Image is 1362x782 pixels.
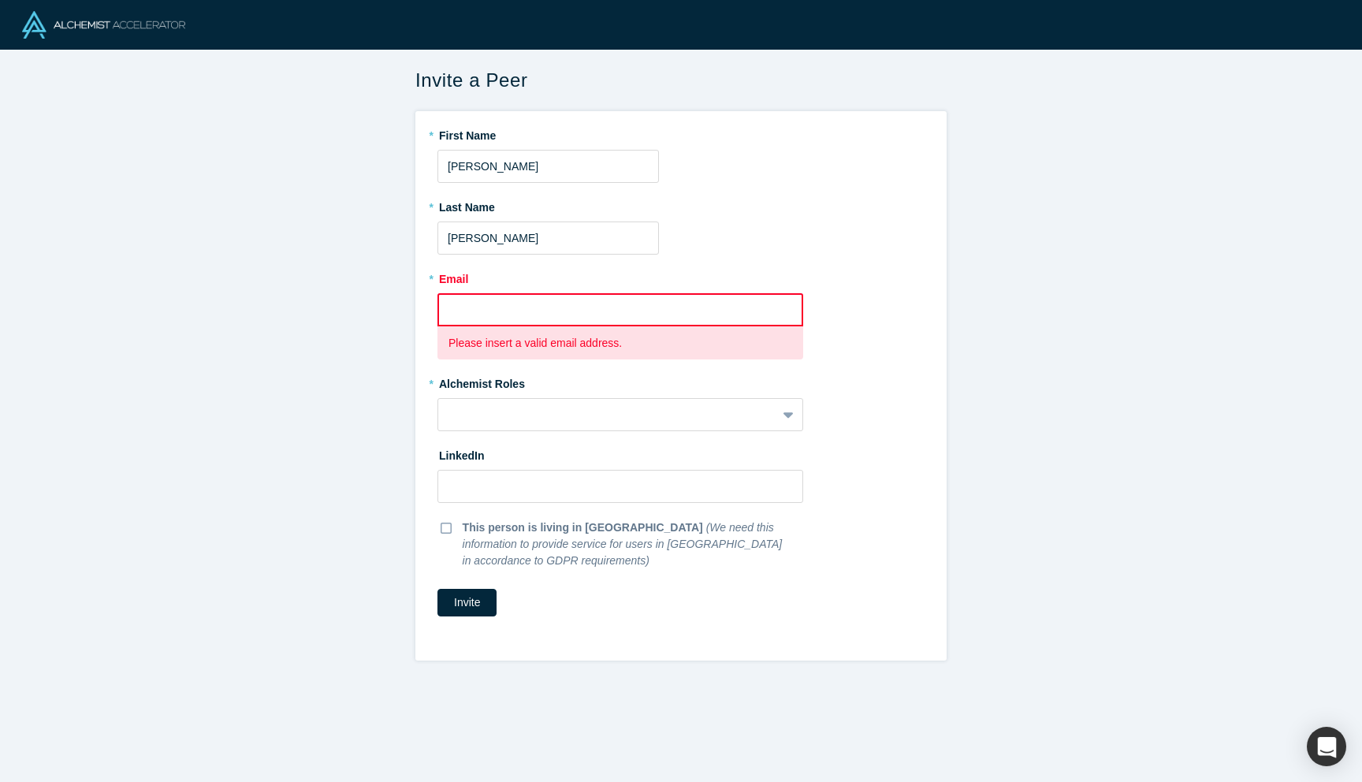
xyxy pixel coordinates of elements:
label: First Name [437,122,925,144]
label: LinkedIn [437,442,485,464]
label: Last Name [437,194,925,216]
label: Email [437,266,925,288]
label: Alchemist Roles [437,371,925,393]
span: Invite a Peer [415,66,528,95]
p: Please insert a valid email address. [448,335,792,352]
b: This person is living in [GEOGRAPHIC_DATA] [463,521,703,534]
img: Alchemist Logo [22,11,185,39]
i: (We need this information to provide service for users in [GEOGRAPHIC_DATA] in accordance to GDPR... [463,521,783,567]
button: Invite [437,589,497,616]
